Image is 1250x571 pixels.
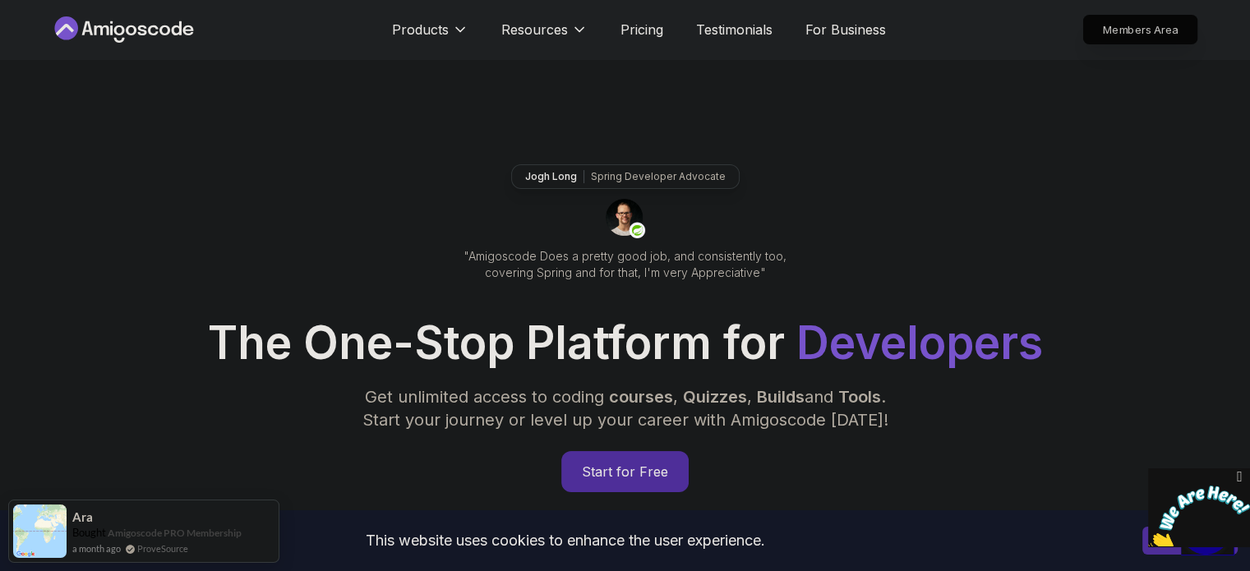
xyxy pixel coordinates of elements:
button: Accept cookies [1142,527,1238,555]
img: provesource social proof notification image [13,504,67,558]
a: Amigoscode PRO Membership [108,527,242,539]
p: Get unlimited access to coding , , and . Start your journey or level up your career with Amigosco... [349,385,902,431]
p: Start for Free [562,452,688,491]
a: For Business [805,20,886,39]
span: Builds [757,387,805,407]
p: Jogh Long [525,170,577,183]
div: This website uses cookies to enhance the user experience. [12,523,1118,559]
span: courses [609,387,673,407]
button: Resources [501,20,588,53]
p: Resources [501,20,568,39]
p: "Amigoscode Does a pretty good job, and consistently too, covering Spring and for that, I'm very ... [441,248,810,281]
span: Quizzes [683,387,747,407]
p: Products [392,20,449,39]
button: Products [392,20,468,53]
span: a month ago [72,541,121,555]
span: Ara [72,510,93,524]
a: Start for Free [561,451,689,492]
h1: The One-Stop Platform for [63,320,1188,366]
p: Members Area [1083,16,1197,44]
iframe: chat widget [1148,468,1250,546]
img: josh long [606,199,645,238]
span: Tools [838,387,881,407]
a: Testimonials [696,20,773,39]
span: Bought [72,526,106,539]
a: Pricing [620,20,663,39]
p: Spring Developer Advocate [591,170,726,183]
span: Developers [796,315,1043,370]
a: Members Area [1082,15,1197,44]
a: ProveSource [137,541,188,555]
